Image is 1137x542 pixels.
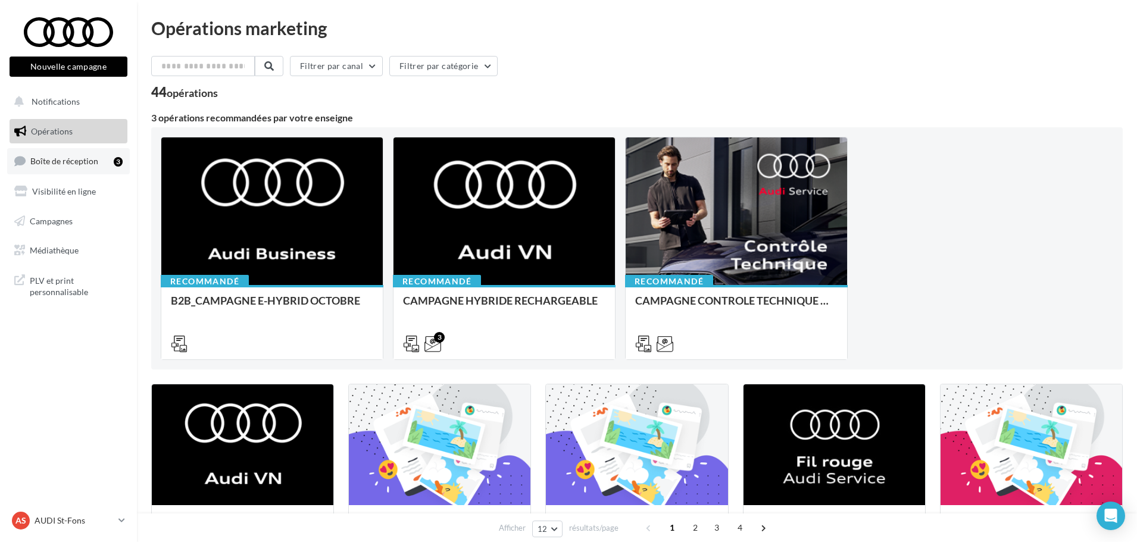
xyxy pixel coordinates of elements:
div: CAMPAGNE CONTROLE TECHNIQUE 25€ OCTOBRE [635,295,838,318]
div: Recommandé [393,275,481,288]
span: AS [15,515,26,527]
div: 44 [151,86,218,99]
a: Campagnes [7,209,130,234]
div: 3 [434,332,445,343]
button: 12 [532,521,563,537]
span: 4 [730,518,749,537]
span: Médiathèque [30,245,79,255]
span: Opérations [31,126,73,136]
div: Recommandé [625,275,713,288]
a: Médiathèque [7,238,130,263]
a: PLV et print personnalisable [7,268,130,303]
button: Filtrer par catégorie [389,56,498,76]
a: AS AUDI St-Fons [10,509,127,532]
button: Filtrer par canal [290,56,383,76]
span: Visibilité en ligne [32,186,96,196]
button: Notifications [7,89,125,114]
span: Boîte de réception [30,156,98,166]
span: Afficher [499,522,526,534]
span: 1 [663,518,682,537]
a: Boîte de réception3 [7,148,130,174]
div: Open Intercom Messenger [1097,502,1125,530]
div: opérations [167,87,218,98]
p: AUDI St-Fons [35,515,114,527]
button: Nouvelle campagne [10,57,127,77]
span: 2 [686,518,705,537]
div: 3 opérations recommandées par votre enseigne [151,113,1123,123]
span: résultats/page [569,522,619,534]
div: CAMPAGNE HYBRIDE RECHARGEABLE [403,295,605,318]
span: Campagnes [30,215,73,225]
div: B2B_CAMPAGNE E-HYBRID OCTOBRE [171,295,373,318]
div: Opérations marketing [151,19,1123,37]
a: Opérations [7,119,130,144]
span: 12 [538,524,548,534]
div: 3 [114,157,123,167]
div: Recommandé [161,275,249,288]
span: PLV et print personnalisable [30,272,123,298]
span: 3 [707,518,726,537]
a: Visibilité en ligne [7,179,130,204]
span: Notifications [32,96,80,106]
